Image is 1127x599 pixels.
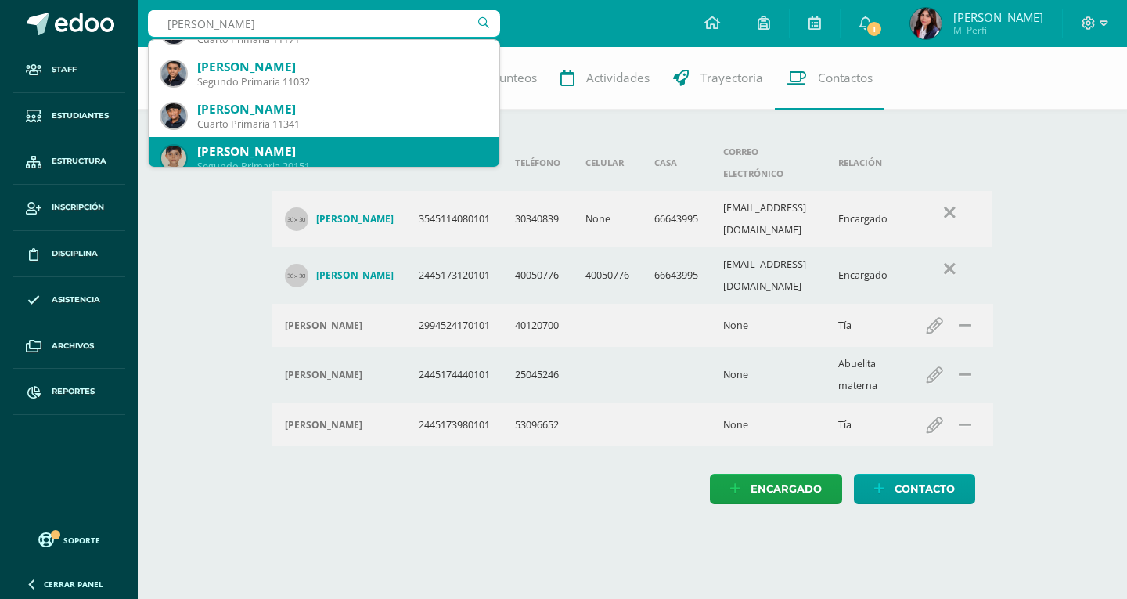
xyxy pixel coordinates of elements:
[13,231,125,277] a: Disciplina
[711,135,826,191] th: Correo electrónico
[285,264,308,287] img: 30x30
[316,213,394,226] h4: [PERSON_NAME]
[285,319,362,332] h4: [PERSON_NAME]
[52,294,100,306] span: Asistencia
[63,535,100,546] span: Soporte
[52,340,94,352] span: Archivos
[826,347,906,403] td: Abuelita materna
[406,304,502,347] td: 2994524170101
[52,63,77,76] span: Staff
[910,8,942,39] img: 331a885a7a06450cabc094b6be9ba622.png
[285,419,394,431] div: Maria Renee Sagastume
[52,110,109,122] span: Estudiantes
[19,529,119,550] a: Soporte
[711,247,826,304] td: [EMAIL_ADDRESS][DOMAIN_NAME]
[502,191,573,247] td: 30340839
[573,247,642,304] td: 40050776
[502,403,573,446] td: 53096652
[573,135,642,191] th: Celular
[13,323,125,370] a: Archivos
[13,139,125,186] a: Estructura
[953,23,1043,37] span: Mi Perfil
[826,191,906,247] td: Encargado
[197,143,487,160] div: [PERSON_NAME]
[406,247,502,304] td: 2445173120101
[285,264,394,287] a: [PERSON_NAME]
[826,135,906,191] th: Relación
[52,201,104,214] span: Inscripción
[13,369,125,415] a: Reportes
[642,135,711,191] th: Casa
[502,304,573,347] td: 40120700
[13,185,125,231] a: Inscripción
[285,319,394,332] div: Sofía Sagastume
[197,75,487,88] div: Segundo Primaria 11032
[711,347,826,403] td: None
[642,247,711,304] td: 66643995
[895,475,955,503] span: Contacto
[161,103,186,128] img: 615b005c15783db1f3eb9392994fc702.png
[751,475,822,503] span: Encargado
[316,269,394,282] h4: [PERSON_NAME]
[406,347,502,403] td: 2445174440101
[406,191,502,247] td: 3545114080101
[285,369,394,381] div: Liliana de Sagastume
[818,70,873,86] span: Contactos
[197,160,487,173] div: Segundo Primaria 20151
[197,101,487,117] div: [PERSON_NAME]
[52,155,106,168] span: Estructura
[285,207,394,231] a: [PERSON_NAME]
[44,579,103,590] span: Cerrar panel
[285,207,308,231] img: 30x30
[775,47,884,110] a: Contactos
[285,419,362,431] h4: [PERSON_NAME]
[826,304,906,347] td: Tía
[52,385,95,398] span: Reportes
[642,191,711,247] td: 66643995
[161,146,186,171] img: 3595ce80d7f50589a8ff1e0f81a3ecae.png
[502,347,573,403] td: 25045246
[826,403,906,446] td: Tía
[953,9,1043,25] span: [PERSON_NAME]
[148,10,500,37] input: Busca un usuario...
[197,33,487,46] div: Cuarto Primaria 11171
[573,191,642,247] td: None
[586,70,650,86] span: Actividades
[13,93,125,139] a: Estudiantes
[711,304,826,347] td: None
[711,191,826,247] td: [EMAIL_ADDRESS][DOMAIN_NAME]
[710,474,842,504] a: Encargado
[197,117,487,131] div: Cuarto Primaria 11341
[854,474,975,504] a: Contacto
[549,47,661,110] a: Actividades
[502,135,573,191] th: Teléfono
[711,403,826,446] td: None
[700,70,763,86] span: Trayectoria
[406,403,502,446] td: 2445173980101
[502,247,573,304] td: 40050776
[492,70,537,86] span: Punteos
[285,369,362,381] h4: [PERSON_NAME]
[13,277,125,323] a: Asistencia
[661,47,775,110] a: Trayectoria
[826,247,906,304] td: Encargado
[866,20,883,38] span: 1
[52,247,98,260] span: Disciplina
[197,59,487,75] div: [PERSON_NAME]
[161,61,186,86] img: 05c6fd39076981113393fa8fac6fa99e.png
[13,47,125,93] a: Staff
